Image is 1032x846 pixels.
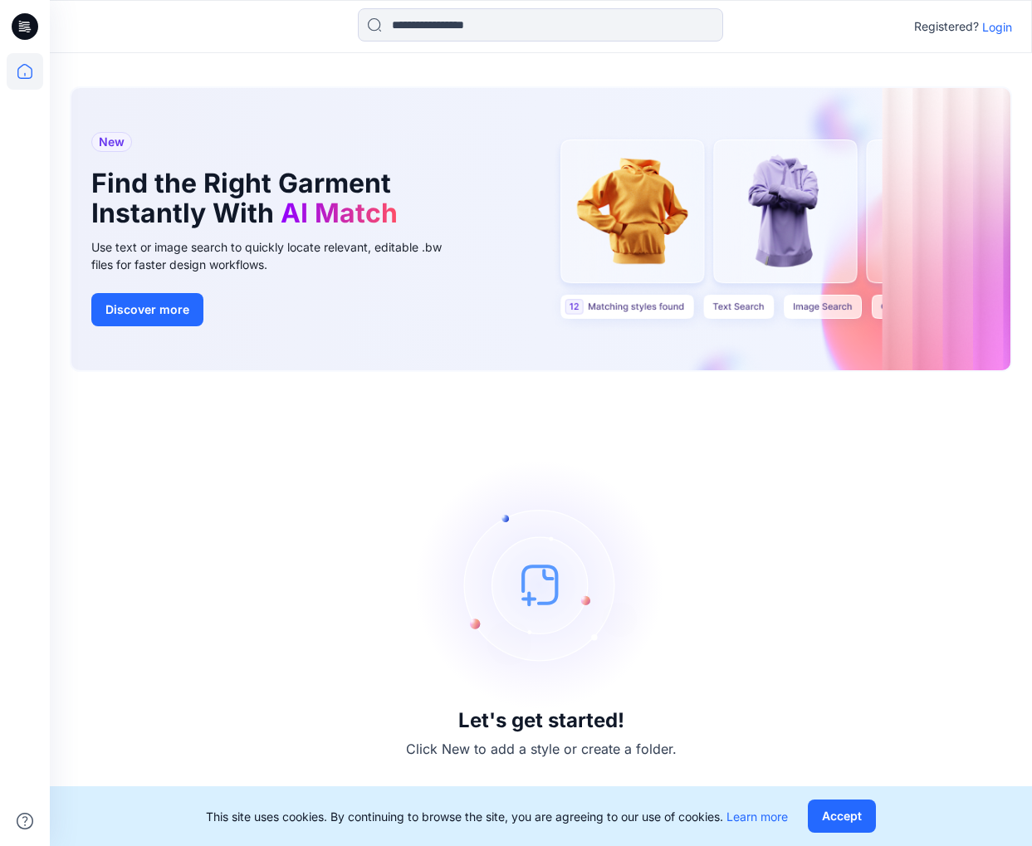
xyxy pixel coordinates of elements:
[982,18,1012,36] p: Login
[91,238,465,273] div: Use text or image search to quickly locate relevant, editable .bw files for faster design workflows.
[726,809,788,824] a: Learn more
[417,460,666,709] img: empty-state-image.svg
[808,800,876,833] button: Accept
[281,197,398,229] span: AI Match
[914,17,979,37] p: Registered?
[458,709,624,732] h3: Let's get started!
[91,293,203,326] button: Discover more
[91,169,440,228] h1: Find the Right Garment Instantly With
[99,132,125,152] span: New
[206,808,788,825] p: This site uses cookies. By continuing to browse the site, you are agreeing to our use of cookies.
[406,739,677,759] p: Click New to add a style or create a folder.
